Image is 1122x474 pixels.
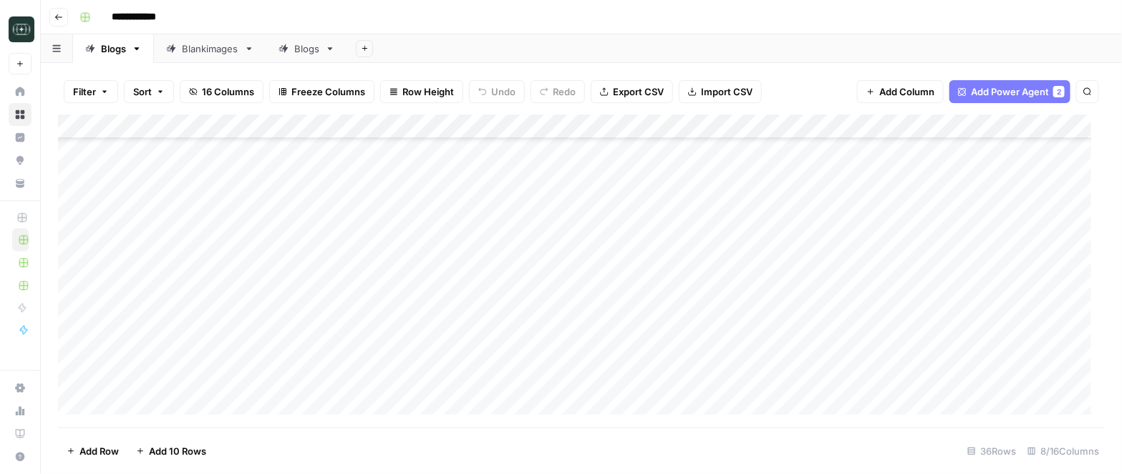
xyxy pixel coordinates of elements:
[9,172,32,195] a: Your Data
[133,84,152,99] span: Sort
[124,80,174,103] button: Sort
[679,80,762,103] button: Import CSV
[9,422,32,445] a: Learning Hub
[180,80,263,103] button: 16 Columns
[962,440,1022,463] div: 36 Rows
[58,440,127,463] button: Add Row
[9,400,32,422] a: Usage
[701,84,753,99] span: Import CSV
[380,80,463,103] button: Row Height
[9,80,32,103] a: Home
[531,80,585,103] button: Redo
[127,440,215,463] button: Add 10 Rows
[591,80,673,103] button: Export CSV
[202,84,254,99] span: 16 Columns
[154,34,266,63] a: Blankimages
[79,444,119,458] span: Add Row
[879,84,934,99] span: Add Column
[9,149,32,172] a: Opportunities
[1053,86,1065,97] div: 2
[182,42,238,56] div: Blankimages
[294,42,319,56] div: Blogs
[1022,440,1105,463] div: 8/16 Columns
[9,445,32,468] button: Help + Support
[266,34,347,63] a: Blogs
[402,84,454,99] span: Row Height
[291,84,365,99] span: Freeze Columns
[73,84,96,99] span: Filter
[9,11,32,47] button: Workspace: Catalyst
[491,84,516,99] span: Undo
[469,80,525,103] button: Undo
[1057,86,1061,97] span: 2
[949,80,1070,103] button: Add Power Agent2
[64,80,118,103] button: Filter
[9,16,34,42] img: Catalyst Logo
[73,34,154,63] a: Blogs
[101,42,126,56] div: Blogs
[149,444,206,458] span: Add 10 Rows
[971,84,1049,99] span: Add Power Agent
[9,126,32,149] a: Insights
[9,103,32,126] a: Browse
[9,377,32,400] a: Settings
[613,84,664,99] span: Export CSV
[269,80,374,103] button: Freeze Columns
[857,80,944,103] button: Add Column
[553,84,576,99] span: Redo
